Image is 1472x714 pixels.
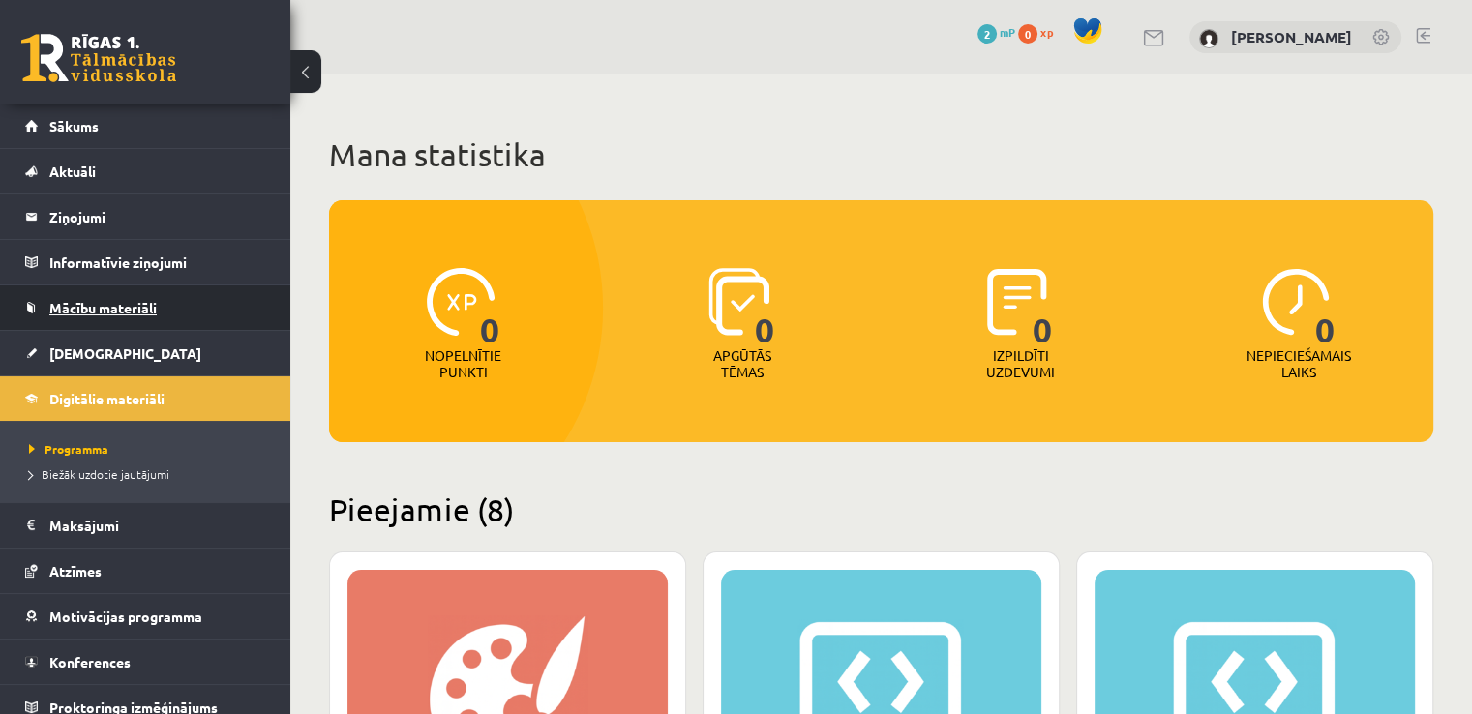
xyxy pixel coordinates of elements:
span: 2 [977,24,997,44]
span: Aktuāli [49,163,96,180]
a: Konferences [25,640,266,684]
span: Konferences [49,653,131,670]
span: 0 [480,268,500,347]
a: Ziņojumi [25,194,266,239]
p: Apgūtās tēmas [705,347,780,380]
a: Biežāk uzdotie jautājumi [29,465,271,483]
span: Programma [29,441,108,457]
span: 0 [755,268,775,347]
span: 0 [1315,268,1336,347]
span: Biežāk uzdotie jautājumi [29,466,169,482]
img: icon-learned-topics-4a711ccc23c960034f471b6e78daf4a3bad4a20eaf4de84257b87e66633f6470.svg [708,268,769,336]
legend: Maksājumi [49,503,266,548]
a: [DEMOGRAPHIC_DATA] [25,331,266,375]
a: [PERSON_NAME] [1231,27,1352,46]
img: icon-clock-7be60019b62300814b6bd22b8e044499b485619524d84068768e800edab66f18.svg [1262,268,1330,336]
span: Sākums [49,117,99,134]
span: Mācību materiāli [49,299,157,316]
a: Atzīmes [25,549,266,593]
a: 2 mP [977,24,1015,40]
a: Rīgas 1. Tālmācības vidusskola [21,34,176,82]
span: Motivācijas programma [49,608,202,625]
a: Sākums [25,104,266,148]
h1: Mana statistika [329,135,1433,174]
legend: Ziņojumi [49,194,266,239]
span: 0 [1033,268,1053,347]
span: [DEMOGRAPHIC_DATA] [49,344,201,362]
span: 0 [1018,24,1037,44]
a: Mācību materiāli [25,285,266,330]
span: Atzīmes [49,562,102,580]
a: Informatīvie ziņojumi [25,240,266,284]
h2: Pieejamie (8) [329,491,1433,528]
img: Rūta Spriņģe [1199,29,1218,48]
p: Izpildīti uzdevumi [982,347,1058,380]
a: Maksājumi [25,503,266,548]
img: icon-completed-tasks-ad58ae20a441b2904462921112bc710f1caf180af7a3daa7317a5a94f2d26646.svg [987,268,1047,336]
a: Aktuāli [25,149,266,193]
img: icon-xp-0682a9bc20223a9ccc6f5883a126b849a74cddfe5390d2b41b4391c66f2066e7.svg [427,268,495,336]
span: Digitālie materiāli [49,390,165,407]
a: Motivācijas programma [25,594,266,639]
span: xp [1040,24,1053,40]
a: Programma [29,440,271,458]
span: mP [1000,24,1015,40]
p: Nepieciešamais laiks [1247,347,1351,380]
a: 0 xp [1018,24,1063,40]
p: Nopelnītie punkti [425,347,501,380]
legend: Informatīvie ziņojumi [49,240,266,284]
a: Digitālie materiāli [25,376,266,421]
